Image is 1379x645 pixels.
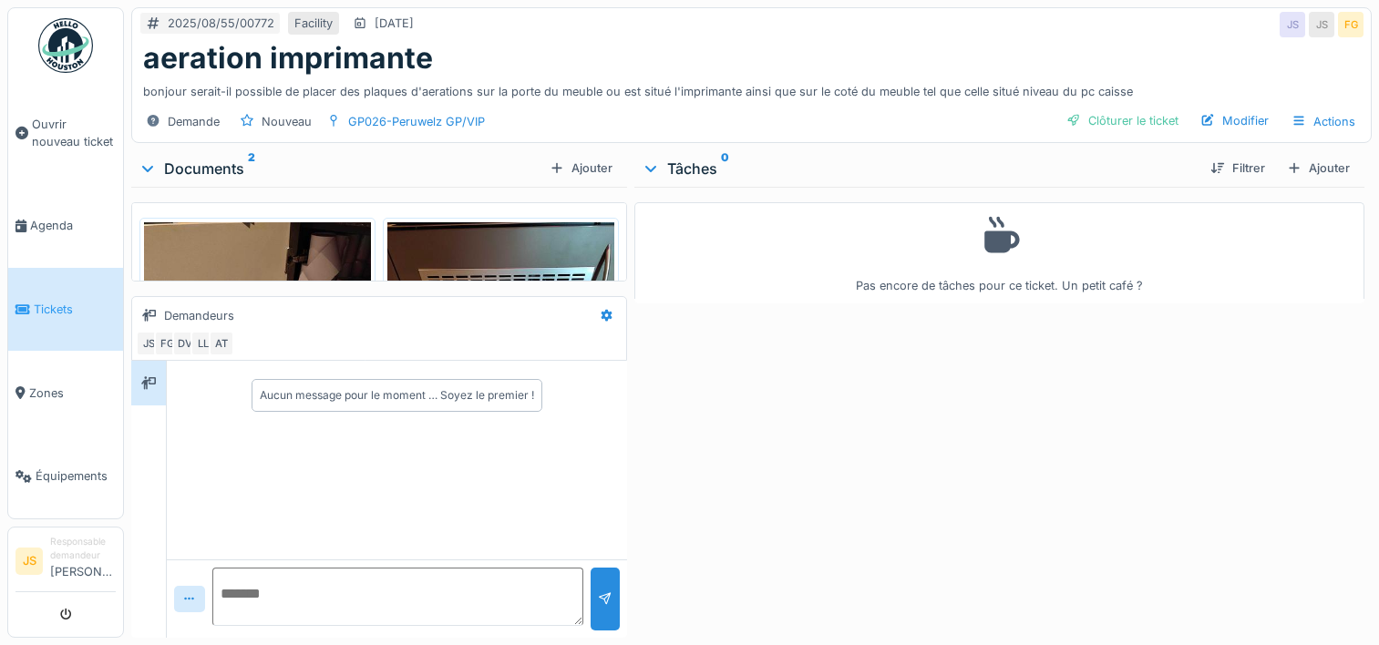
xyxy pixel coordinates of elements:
div: Nouveau [262,113,312,130]
div: FG [154,331,180,356]
div: FG [1338,12,1364,37]
h1: aeration imprimante [143,41,433,76]
div: Filtrer [1203,156,1272,180]
div: GP026-Peruwelz GP/VIP [348,113,485,130]
div: Responsable demandeur [50,535,116,563]
a: JS Responsable demandeur[PERSON_NAME] [15,535,116,592]
div: Ajouter [542,156,620,180]
div: DV [172,331,198,356]
a: Agenda [8,184,123,268]
div: [DATE] [375,15,414,32]
div: JS [136,331,161,356]
div: JS [1280,12,1305,37]
div: Actions [1283,108,1364,135]
div: Ajouter [1280,156,1357,180]
li: JS [15,548,43,575]
a: Zones [8,351,123,435]
span: Agenda [30,217,116,234]
div: Facility [294,15,333,32]
div: Documents [139,158,542,179]
div: 2025/08/55/00772 [168,15,274,32]
div: Demandeurs [164,307,234,324]
div: JS [1309,12,1334,37]
div: AT [209,331,234,356]
div: LL [190,331,216,356]
span: Équipements [36,467,116,485]
div: Clôturer le ticket [1059,108,1186,133]
span: Ouvrir nouveau ticket [32,116,116,150]
img: a7heoan2fsj91mln1d9bfq9wln1y [387,222,614,394]
span: Zones [29,384,116,402]
a: Tickets [8,268,123,352]
a: Ouvrir nouveau ticket [8,83,123,184]
div: Aucun message pour le moment … Soyez le premier ! [260,387,534,404]
div: Tâches [642,158,1196,179]
div: Demande [168,113,220,130]
sup: 0 [721,158,729,179]
div: Modifier [1193,108,1276,133]
div: bonjour serait-il possible de placer des plaques d'aerations sur la porte du meuble ou est situé ... [143,76,1360,100]
li: [PERSON_NAME] [50,535,116,588]
span: Tickets [34,301,116,318]
a: Équipements [8,435,123,518]
img: Badge_color-CXgf-gQk.svg [38,18,93,73]
img: 6je2v3v8g6n2fnitvkwio9ee8e3k [144,222,371,524]
div: Pas encore de tâches pour ce ticket. Un petit café ? [646,210,1353,295]
sup: 2 [248,158,255,179]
